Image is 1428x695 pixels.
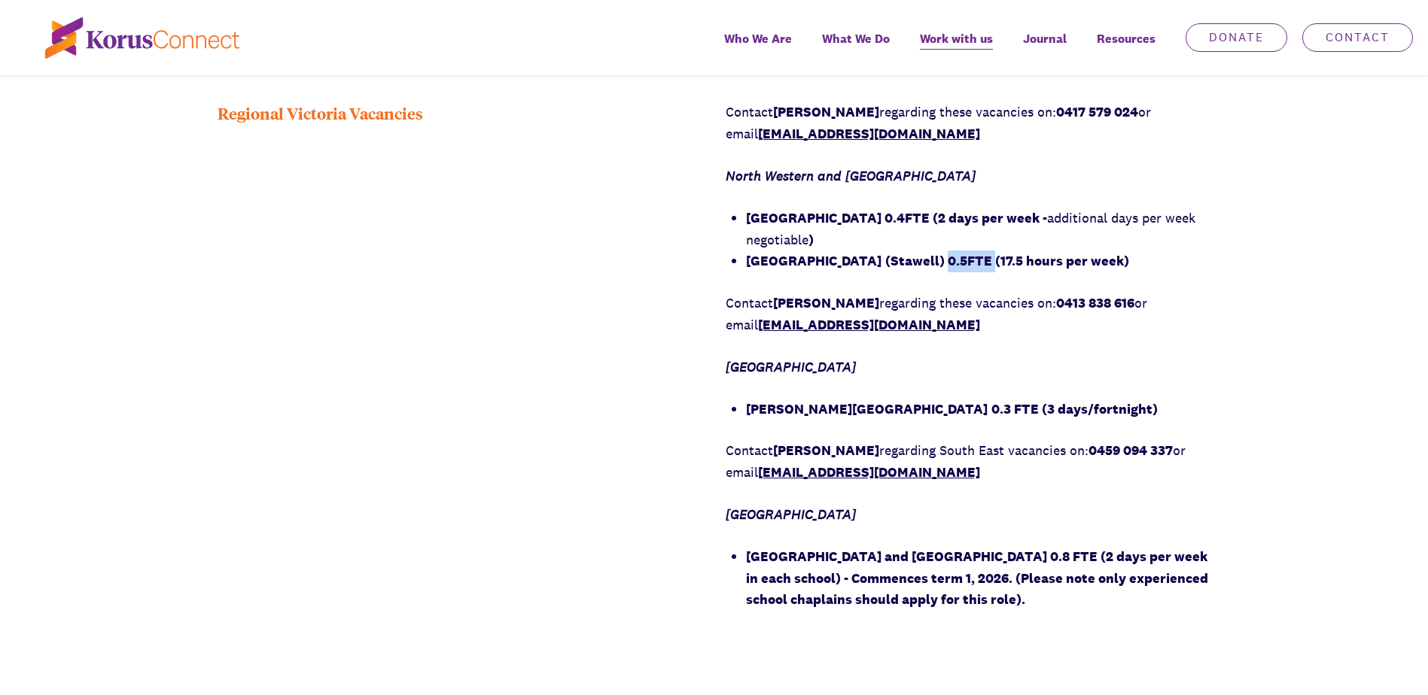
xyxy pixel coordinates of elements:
strong: 0459 094 337 [1089,442,1173,459]
strong: [GEOGRAPHIC_DATA] and [GEOGRAPHIC_DATA] 0.8 FTE (2 days per week in each school) - Commences term... [746,548,1208,609]
a: [EMAIL_ADDRESS][DOMAIN_NAME] [758,463,980,481]
strong: 0.3 FTE (3 days/fortnight) [991,400,1158,417]
strong: [GEOGRAPHIC_DATA] 0.4FTE (2 days per week - [746,209,1047,226]
div: Resources [1082,21,1171,75]
strong: [PERSON_NAME][GEOGRAPHIC_DATA] [746,400,988,417]
a: Contact [1302,23,1413,52]
a: [EMAIL_ADDRESS][DOMAIN_NAME] [758,125,980,142]
strong: [PERSON_NAME] [773,294,879,311]
li: additional days per week negotiable [746,208,1211,251]
a: Donate [1186,23,1287,52]
a: What We Do [807,21,905,75]
p: Contact regarding these vacancies on: or email [726,293,1211,336]
a: Work with us [905,21,1008,75]
span: What We Do [822,28,890,50]
strong: ) [808,231,814,248]
em: North Western and [GEOGRAPHIC_DATA] [726,167,976,184]
a: Journal [1008,21,1082,75]
strong: (Stawell) 0.5FTE (17.5 hours per week) [885,252,1129,269]
strong: 0417 579 024 [1056,103,1138,120]
strong: [GEOGRAPHIC_DATA] [746,252,881,269]
p: Contact regarding these vacancies on: or email [726,102,1211,145]
img: korus-connect%2Fc5177985-88d5-491d-9cd7-4a1febad1357_logo.svg [45,17,239,59]
em: [GEOGRAPHIC_DATA] [726,358,856,375]
span: Work with us [920,28,993,50]
strong: [PERSON_NAME] [773,103,879,120]
strong: [PERSON_NAME] [773,442,879,459]
em: [GEOGRAPHIC_DATA] [726,505,856,523]
a: Who We Are [709,21,807,75]
span: Journal [1023,28,1067,50]
p: Contact regarding South East vacancies on: or email [726,440,1211,484]
div: Regional Victoria Vacancies [218,102,703,631]
a: [EMAIL_ADDRESS][DOMAIN_NAME] [758,316,980,333]
span: Who We Are [724,28,792,50]
strong: 0413 838 616 [1056,294,1134,311]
